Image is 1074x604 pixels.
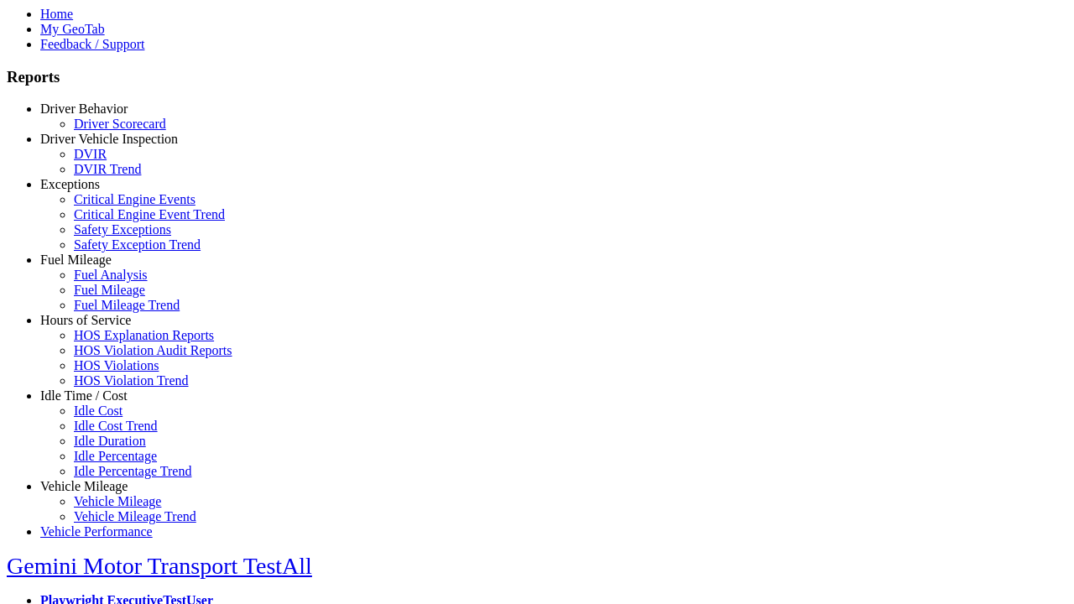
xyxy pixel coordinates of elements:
a: Idle Percentage Trend [74,464,191,478]
a: Driver Behavior [40,102,128,116]
a: Safety Exceptions [74,222,171,237]
a: Home [40,7,73,21]
a: Critical Engine Event Trend [74,207,225,221]
a: Vehicle Mileage [40,479,128,493]
a: Fuel Analysis [74,268,148,282]
a: Vehicle Performance [40,524,153,539]
a: Fuel Mileage Trend [74,298,180,312]
a: Vehicle Mileage [74,494,161,508]
a: Gemini Motor Transport TestAll [7,553,312,579]
a: Idle Cost [74,404,123,418]
a: HOS Violation Trend [74,373,189,388]
a: HOS Explanation Reports [74,328,214,342]
a: Idle Percentage [74,449,157,463]
a: Idle Time / Cost [40,388,128,403]
a: Exceptions [40,177,100,191]
a: HOS Violation Audit Reports [74,343,232,357]
a: Idle Cost Trend [74,419,158,433]
a: Driver Vehicle Inspection [40,132,178,146]
a: Fuel Mileage [40,253,112,267]
a: Critical Engine Events [74,192,196,206]
a: DVIR Trend [74,162,141,176]
a: Vehicle Mileage Trend [74,509,196,523]
a: HOS Violations [74,358,159,372]
a: DVIR [74,147,107,161]
a: Fuel Mileage [74,283,145,297]
a: Driver Scorecard [74,117,166,131]
h3: Reports [7,68,1067,86]
a: Safety Exception Trend [74,237,201,252]
a: Feedback / Support [40,37,144,51]
a: Hours of Service [40,313,131,327]
a: Idle Duration [74,434,146,448]
a: My GeoTab [40,22,105,36]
